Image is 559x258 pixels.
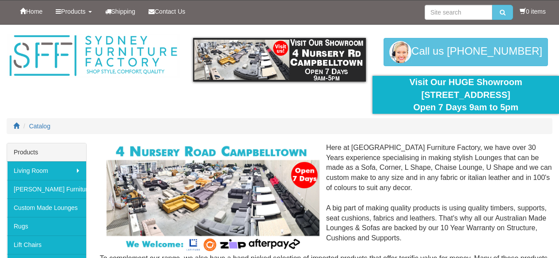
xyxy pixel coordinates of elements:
[111,8,136,15] span: Shipping
[155,8,185,15] span: Contact Us
[7,161,86,180] a: Living Room
[99,0,142,22] a: Shipping
[520,7,546,16] li: 0 items
[7,180,86,198] a: [PERSON_NAME] Furniture
[142,0,192,22] a: Contact Us
[7,34,180,78] img: Sydney Furniture Factory
[7,236,86,254] a: Lift Chairs
[425,5,492,20] input: Site search
[193,38,366,82] img: showroom.gif
[61,8,85,15] span: Products
[7,143,86,161] div: Products
[13,0,49,22] a: Home
[7,217,86,236] a: Rugs
[26,8,42,15] span: Home
[7,198,86,217] a: Custom Made Lounges
[29,123,50,130] a: Catalog
[379,76,552,114] div: Visit Our HUGE Showroom [STREET_ADDRESS] Open 7 Days 9am to 5pm
[106,143,319,254] img: Corner Modular Lounges
[49,0,98,22] a: Products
